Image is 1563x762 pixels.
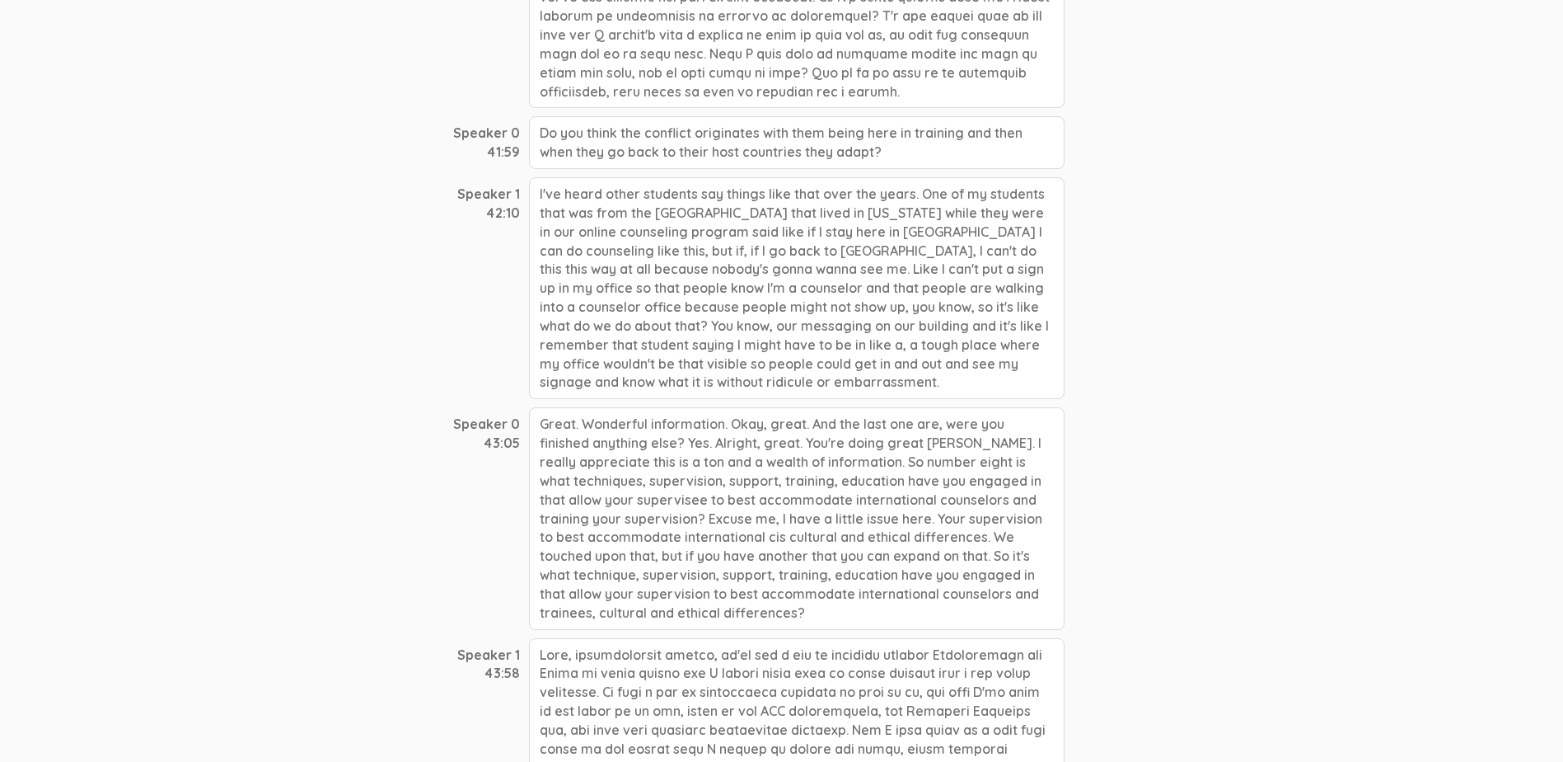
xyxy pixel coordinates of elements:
div: Speaker 0 [453,124,520,143]
div: 41:59 [453,143,520,162]
iframe: Chat Widget [1481,683,1563,762]
div: I've heard other students say things like that over the years. One of my students that was from t... [529,177,1065,399]
div: Speaker 1 [453,185,520,204]
div: Speaker 1 [453,646,520,665]
div: 43:58 [453,664,520,683]
div: 42:10 [453,204,520,223]
div: Great. Wonderful information. Okay, great. And the last one are, were you finished anything else?... [529,407,1065,629]
div: Do you think the conflict originates with them being here in training and then when they go back ... [529,116,1065,169]
div: Speaker 0 [453,415,520,434]
div: 43:05 [453,434,520,453]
